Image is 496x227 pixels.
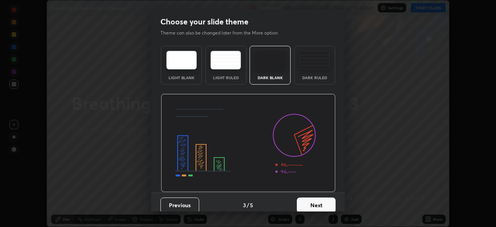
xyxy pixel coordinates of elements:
h4: 5 [250,201,253,209]
button: Next [297,198,336,213]
div: Light Blank [166,76,197,80]
img: lightRuledTheme.5fabf969.svg [210,51,241,69]
img: darkThemeBanner.d06ce4a2.svg [161,94,336,192]
div: Dark Ruled [299,76,330,80]
h2: Choose your slide theme [160,17,248,27]
div: Light Ruled [210,76,241,80]
h4: 3 [243,201,246,209]
button: Previous [160,198,199,213]
img: lightTheme.e5ed3b09.svg [166,51,197,69]
img: darkTheme.f0cc69e5.svg [255,51,286,69]
p: Theme can also be changed later from the More option [160,29,286,36]
h4: / [247,201,249,209]
img: darkRuledTheme.de295e13.svg [299,51,330,69]
div: Dark Blank [255,76,286,80]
